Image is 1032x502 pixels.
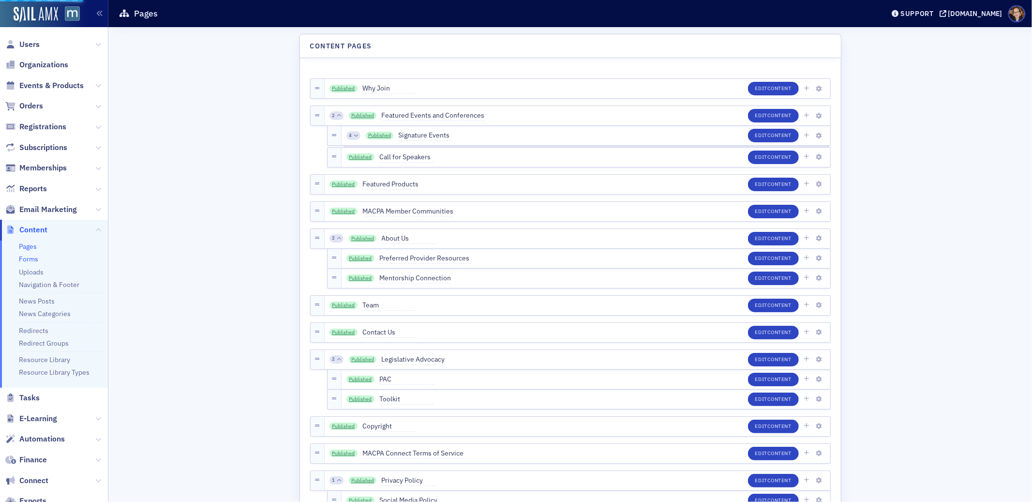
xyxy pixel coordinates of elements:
span: Content [767,181,792,187]
span: Registrations [19,122,66,132]
span: Why Join [362,83,417,94]
button: EditContent [748,109,799,122]
a: Published [349,112,377,120]
a: Resource Library Types [19,368,90,377]
button: EditContent [748,474,799,487]
a: Pages [19,242,37,251]
a: Organizations [5,60,68,70]
a: Published [346,376,374,383]
button: EditContent [748,326,799,339]
button: EditContent [748,299,799,312]
a: Users [5,39,40,50]
span: MACPA Connect Terms of Service [362,448,464,459]
span: Memberships [19,163,67,173]
span: Content [767,132,792,138]
span: 2 [332,112,335,119]
span: Content [767,423,792,429]
span: Reports [19,183,47,194]
a: Content [5,225,47,235]
span: Content [767,235,792,242]
span: Privacy Policy [382,475,436,486]
button: EditContent [748,373,799,386]
button: EditContent [748,232,799,245]
a: Memberships [5,163,67,173]
button: EditContent [748,272,799,285]
span: Mentorship Connection [379,273,451,284]
a: Registrations [5,122,66,132]
button: EditContent [748,393,799,406]
span: Contact Us [362,327,417,338]
span: Content [767,356,792,363]
span: Tasks [19,393,40,403]
a: Published [346,274,374,282]
span: Content [767,153,792,160]
a: Published [329,450,358,457]
button: EditContent [748,129,799,142]
a: Published [346,396,374,403]
a: Published [349,356,377,364]
span: E-Learning [19,413,57,424]
a: Published [329,181,358,188]
span: About Us [382,233,436,244]
a: Resource Library [19,355,70,364]
span: 1 [332,477,335,484]
span: Email Marketing [19,204,77,215]
span: Content [767,85,792,91]
a: View Homepage [58,6,80,23]
a: Finance [5,455,47,465]
span: Team [362,300,417,311]
span: Content [767,329,792,335]
span: Organizations [19,60,68,70]
a: Automations [5,434,65,444]
span: Subscriptions [19,142,67,153]
span: Signature Events [399,130,453,141]
a: Email Marketing [5,204,77,215]
button: EditContent [748,353,799,366]
span: Content [767,450,792,456]
button: [DOMAIN_NAME] [940,10,1006,17]
a: Uploads [19,268,44,276]
span: Content [767,376,792,382]
span: Toolkit [379,394,434,405]
a: Subscriptions [5,142,67,153]
span: Content [767,112,792,119]
button: EditContent [748,205,799,218]
img: SailAMX [14,7,58,22]
a: Published [349,477,377,485]
a: Navigation & Footer [19,280,79,289]
a: Published [329,329,358,336]
a: Events & Products [5,80,84,91]
a: Forms [19,255,38,263]
span: Call for Speakers [379,152,434,163]
a: Published [366,132,394,139]
span: Content [767,396,792,402]
a: Reports [5,183,47,194]
span: Content [767,255,792,261]
a: News Categories [19,309,71,318]
span: Orders [19,101,43,111]
span: Featured Products [362,179,419,190]
span: Users [19,39,40,50]
span: Connect [19,475,48,486]
a: News Posts [19,297,55,305]
span: Content [767,302,792,308]
button: EditContent [748,252,799,265]
a: Published [329,208,358,215]
span: Profile [1008,5,1025,22]
span: Legislative Advocacy [382,354,445,365]
a: Redirects [19,326,48,335]
span: Content [767,274,792,281]
span: MACPA Member Communities [362,206,453,217]
span: Content [767,477,792,484]
span: Events & Products [19,80,84,91]
span: Finance [19,455,47,465]
span: 2 [332,235,335,242]
div: [DOMAIN_NAME] [948,9,1002,18]
span: 2 [332,356,335,363]
a: E-Learning [5,413,57,424]
div: Support [900,9,934,18]
a: Published [329,85,358,92]
a: Published [349,235,377,243]
button: EditContent [748,82,799,95]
